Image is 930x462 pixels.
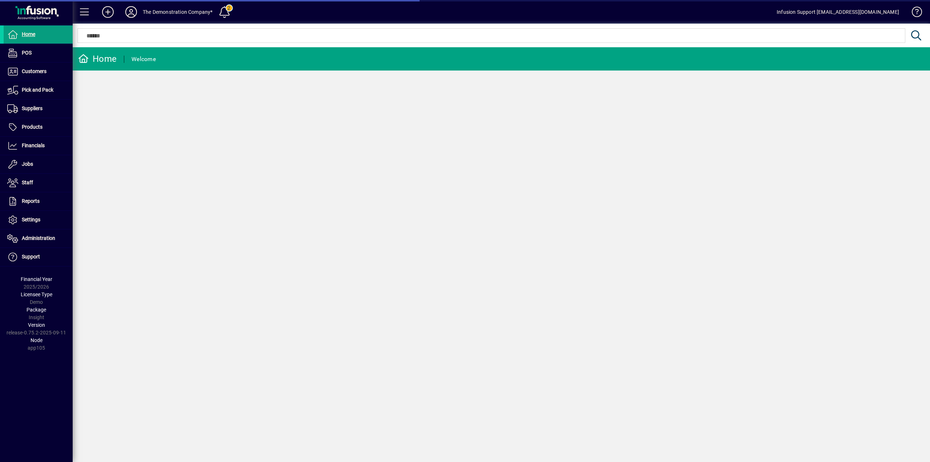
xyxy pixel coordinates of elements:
[4,44,73,62] a: POS
[4,229,73,248] a: Administration
[4,137,73,155] a: Financials
[21,292,52,297] span: Licensee Type
[22,180,33,185] span: Staff
[4,155,73,173] a: Jobs
[4,211,73,229] a: Settings
[4,118,73,136] a: Products
[22,217,40,222] span: Settings
[143,6,213,18] div: The Demonstration Company*
[96,5,120,19] button: Add
[132,53,156,65] div: Welcome
[4,192,73,210] a: Reports
[4,100,73,118] a: Suppliers
[4,81,73,99] a: Pick and Pack
[22,68,46,74] span: Customers
[21,276,52,282] span: Financial Year
[22,50,32,56] span: POS
[28,322,45,328] span: Version
[22,105,43,111] span: Suppliers
[4,248,73,266] a: Support
[22,142,45,148] span: Financials
[4,174,73,192] a: Staff
[4,63,73,81] a: Customers
[22,161,33,167] span: Jobs
[22,198,40,204] span: Reports
[78,53,117,65] div: Home
[27,307,46,313] span: Package
[31,337,43,343] span: Node
[22,31,35,37] span: Home
[22,235,55,241] span: Administration
[22,124,43,130] span: Products
[120,5,143,19] button: Profile
[906,1,921,25] a: Knowledge Base
[22,254,40,260] span: Support
[777,6,899,18] div: Infusion Support [EMAIL_ADDRESS][DOMAIN_NAME]
[22,87,53,93] span: Pick and Pack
